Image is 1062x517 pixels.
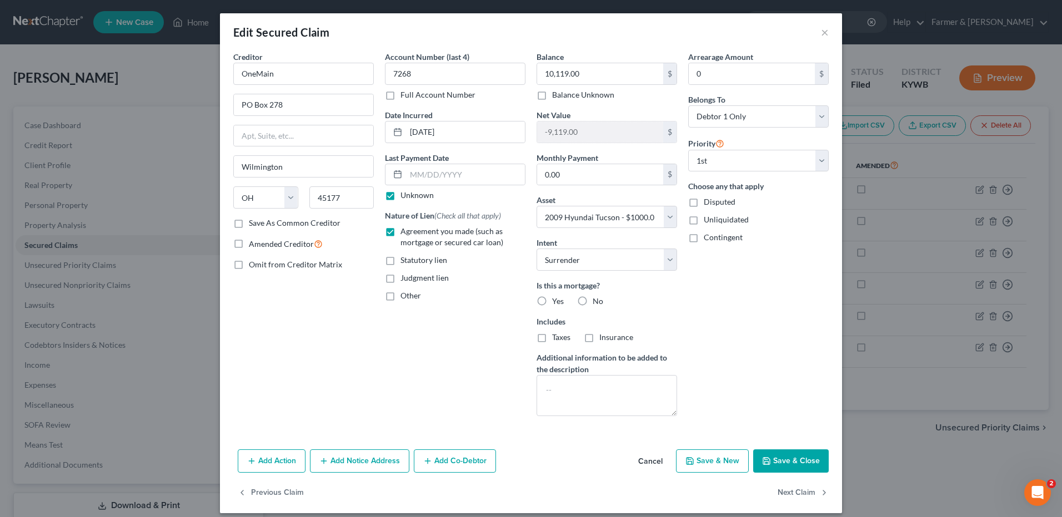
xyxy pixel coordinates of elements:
div: $ [663,121,677,143]
div: $ [815,63,828,84]
label: Monthly Payment [537,152,598,164]
span: Disputed [704,197,735,206]
label: Account Number (last 4) [385,51,469,63]
input: 0.00 [537,63,663,84]
button: × [821,26,829,39]
span: Agreement you made (such as mortgage or secured car loan) [400,226,503,247]
input: 0.00 [537,164,663,185]
span: (Check all that apply) [434,211,501,220]
span: Judgment lien [400,273,449,282]
div: Edit Secured Claim [233,24,329,40]
label: Choose any that apply [688,180,829,192]
button: Previous Claim [238,481,304,505]
input: Enter zip... [309,186,374,209]
span: Unliquidated [704,215,749,224]
input: Enter city... [234,156,373,177]
button: Add Action [238,449,305,473]
label: Nature of Lien [385,210,501,221]
span: Omit from Creditor Matrix [249,260,342,269]
button: Save & New [676,449,749,473]
span: Statutory lien [400,255,447,265]
label: Unknown [400,190,434,201]
span: Insurance [599,332,633,342]
span: Contingent [704,232,743,242]
span: Yes [552,296,564,306]
label: Balance Unknown [552,89,614,100]
input: Apt, Suite, etc... [234,125,373,146]
input: 0.00 [689,63,815,84]
iframe: Intercom live chat [1024,479,1051,506]
label: Balance [537,51,564,63]
div: $ [663,164,677,185]
button: Next Claim [778,481,829,505]
label: Additional information to be added to the description [537,352,677,375]
button: Cancel [629,450,672,473]
input: Search creditor by name... [233,63,374,85]
span: 2 [1047,479,1056,488]
label: Includes [537,316,677,327]
input: Enter address... [234,94,373,115]
span: Amended Creditor [249,239,314,249]
button: Add Notice Address [310,449,409,473]
input: XXXX [385,63,525,85]
span: Creditor [233,52,263,62]
span: Belongs To [688,95,725,104]
label: Last Payment Date [385,152,449,164]
span: Other [400,291,421,300]
label: Intent [537,237,557,249]
label: Priority [688,136,724,150]
label: Save As Common Creditor [249,217,340,229]
span: Asset [537,195,555,205]
button: Save & Close [753,449,829,473]
input: MM/DD/YYYY [406,121,525,143]
span: Taxes [552,332,570,342]
input: 0.00 [537,121,663,143]
label: Net Value [537,109,570,121]
span: No [593,296,603,306]
label: Arrearage Amount [688,51,753,63]
label: Full Account Number [400,89,475,100]
label: Is this a mortgage? [537,280,677,291]
div: $ [663,63,677,84]
input: MM/DD/YYYY [406,164,525,185]
button: Add Co-Debtor [414,449,496,473]
label: Date Incurred [385,109,433,121]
